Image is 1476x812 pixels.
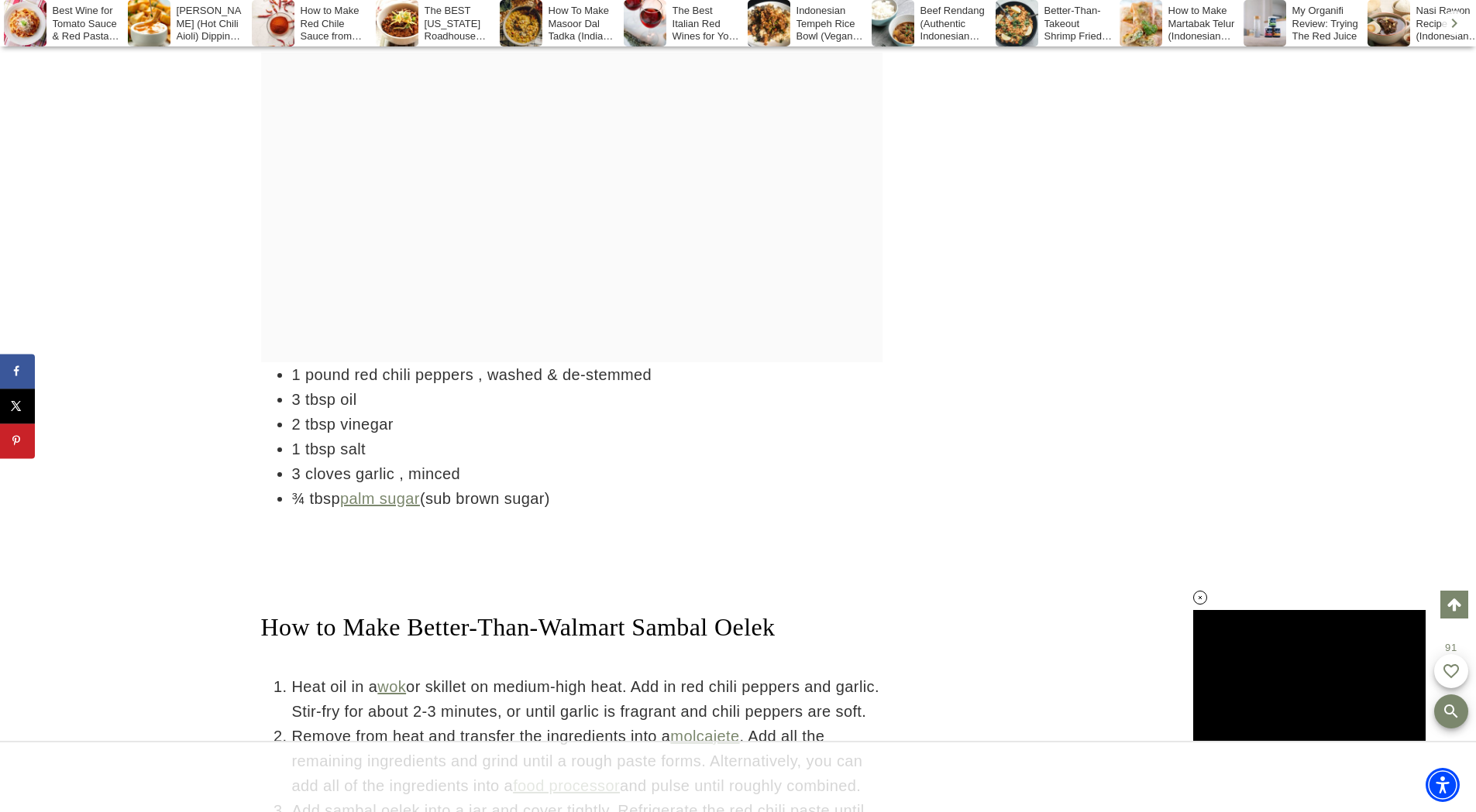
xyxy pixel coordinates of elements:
[292,674,883,724] li: Heat oil in a or skillet on medium-high heat. Add in red chili peppers and garlic. Stir-fry for a...
[377,678,406,695] a: wok
[292,437,883,461] li: 1 tbsp salt
[292,412,883,437] li: 2 tbsp vinegar
[960,77,1192,542] iframe: Advertisement
[363,742,1114,812] iframe: Advertisement
[1426,768,1460,802] div: Accessibility Menu
[261,613,776,641] span: How to Make Better-Than-Walmart Sambal Oelek
[292,486,883,511] li: ¾ tbsp (sub brown sugar)
[292,362,883,387] li: 1 pound red chili peppers , washed & de-stemmed
[292,461,883,486] li: 3 cloves garlic , minced
[292,387,883,412] li: 3 tbsp oil
[301,53,883,285] iframe: Advertisement
[292,724,883,798] li: Remove from heat and transfer the ingredients into a . Add all the remaining ingredients and grin...
[670,728,739,745] a: molcajete
[1440,591,1468,618] a: Scroll to top
[340,490,420,507] a: palm sugar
